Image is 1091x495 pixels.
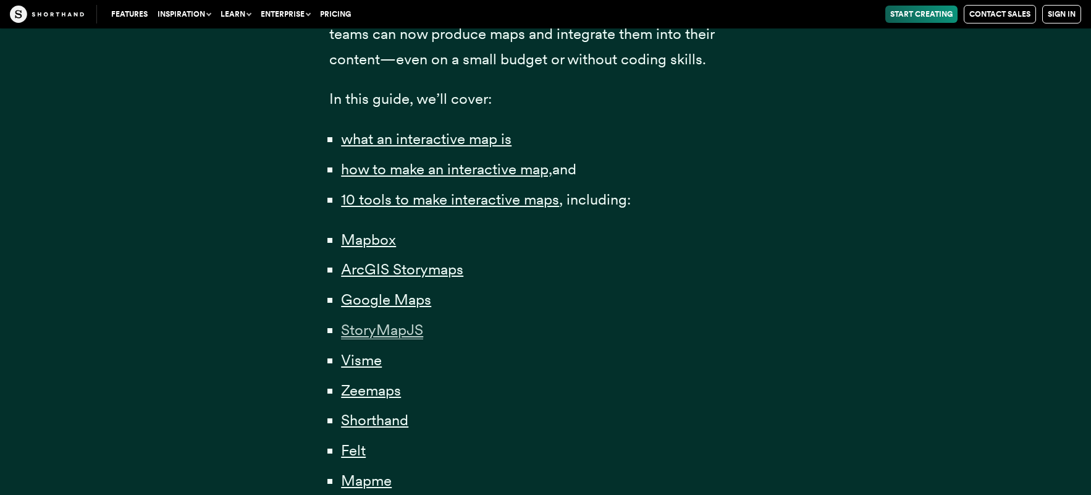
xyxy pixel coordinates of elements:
[341,130,512,148] a: what an interactive map is
[341,290,431,308] a: Google Maps
[10,6,84,23] img: The Craft
[341,381,401,399] a: Zeemaps
[341,441,366,459] a: Felt
[885,6,958,23] a: Start Creating
[341,260,463,278] a: ArcGIS Storymaps
[341,351,382,369] a: Visme
[341,190,559,208] a: 10 tools to make interactive maps
[552,160,576,178] span: and
[341,321,423,339] a: StoryMapJS
[216,6,256,23] button: Learn
[559,190,631,208] span: , including:
[153,6,216,23] button: Inspiration
[341,472,392,489] a: Mapme
[341,411,408,429] a: Shorthand
[341,160,552,178] a: how to make an interactive map,
[106,6,153,23] a: Features
[256,6,315,23] button: Enterprise
[964,5,1036,23] a: Contact Sales
[341,231,396,248] a: Mapbox
[315,6,356,23] a: Pricing
[329,90,492,108] span: In this guide, we’ll cover:
[1042,5,1081,23] a: Sign in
